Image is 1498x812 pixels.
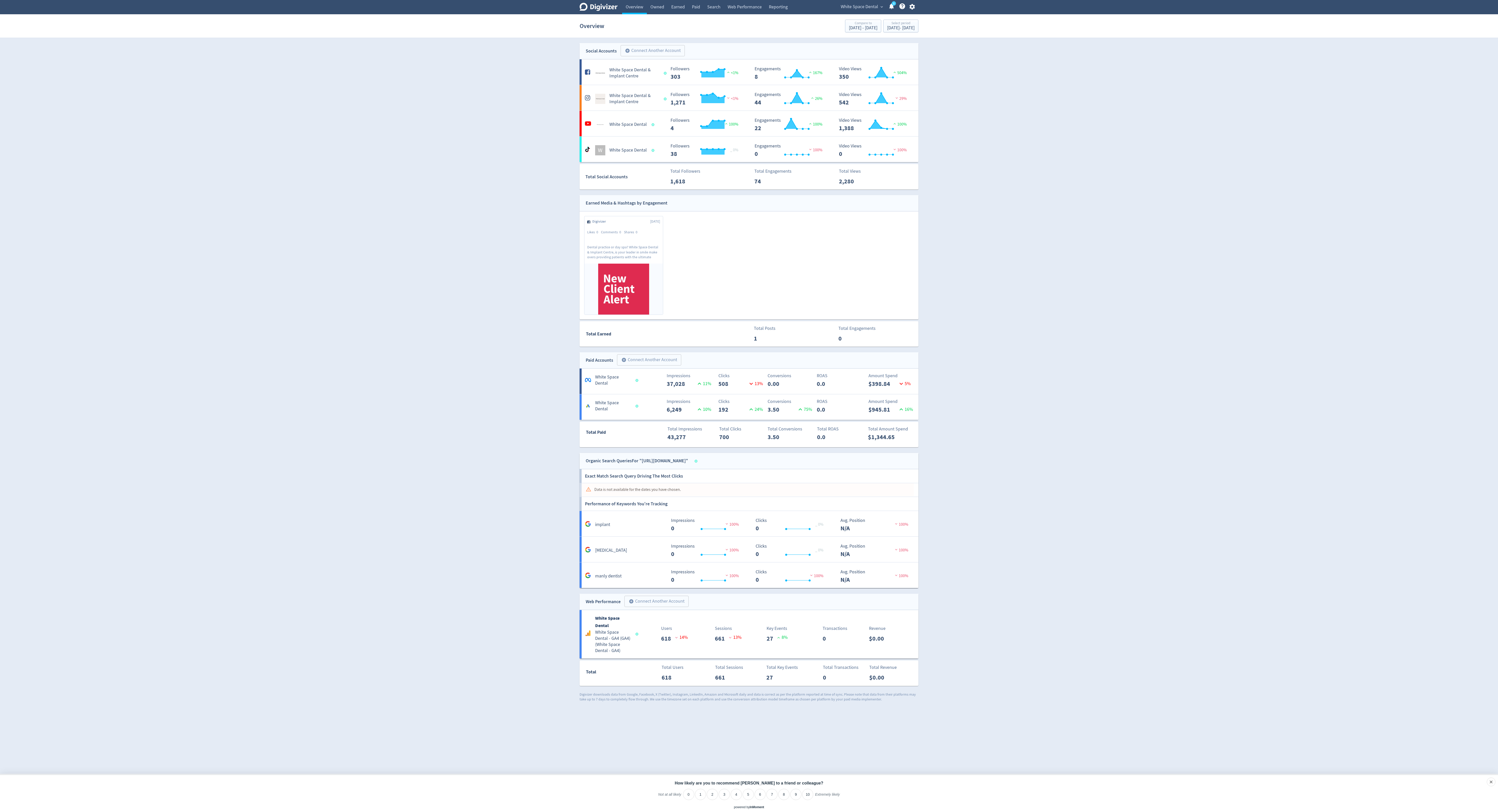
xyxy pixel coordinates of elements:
a: Connect Another Account [617,46,685,56]
span: 100% [809,573,823,578]
p: $0.00 [869,673,888,682]
span: add_circle [629,599,634,604]
div: Organic Search Queries For "[URL][DOMAIN_NAME]" [586,457,688,465]
p: Total Clicks [719,426,765,432]
div: Likes [587,230,601,235]
h5: [MEDICAL_DATA] [595,547,627,553]
svg: Engagements 0 [752,144,828,157]
img: White Space Dental & Implant Centre undefined [595,68,605,78]
span: Data last synced: 21 Sep 2025, 6:02pm (AEST) [652,149,656,152]
li: 2 [707,789,718,800]
li: 0 [683,789,694,800]
p: Transactions [823,625,847,632]
p: 13 % [748,380,763,387]
span: _ 0% [730,147,738,153]
svg: Google Analytics [585,630,591,636]
svg: Google Analytics [585,547,591,553]
span: 100% [724,548,739,553]
span: _ 0% [815,522,823,527]
span: 100% [724,573,739,578]
span: 0 [619,230,621,234]
p: 43,277 [667,432,697,442]
a: WWhite Space Dental Followers 38 Followers 38 _ 0% Engagements 0 Engagements 0 100% Video Views 0... [580,137,918,162]
li: 5 [743,789,754,800]
div: Total Earned [580,330,749,338]
a: Total EarnedTotal Posts1Total Engagements0 [580,321,918,347]
span: Data last synced: 22 Sep 2025, 11:01am (AEST) [652,123,656,126]
p: 1 [754,334,783,343]
p: 0.00 [768,379,797,388]
svg: Engagements 22 [752,118,828,131]
p: 0 [838,334,868,343]
p: Clicks [718,398,765,405]
p: 27 [766,673,777,682]
img: negative-performance.svg [892,147,897,151]
div: powered by inmoment [734,805,764,809]
img: negative-performance.svg [724,573,729,577]
p: Total Key Events [766,664,798,671]
p: Total Impressions [667,426,714,432]
span: 100% [808,147,822,153]
text: 1 [893,2,894,5]
p: Amount Spend [868,372,915,379]
p: 37,028 [667,379,696,388]
p: Amount Spend [868,398,915,405]
a: White Space Dental & Implant Centre undefinedWhite Space Dental & Implant Centre Followers 1,271 ... [580,85,918,111]
div: Paid Accounts [586,357,613,364]
p: ROAS [817,398,863,405]
p: Clicks [718,372,765,379]
p: $398.84 [868,379,898,388]
span: 100% [724,522,739,527]
svg: Video Views 0 [836,144,913,157]
span: <1% [726,96,738,101]
span: 29% [894,96,907,101]
p: 8 % [777,634,788,641]
label: Extremely likely [815,792,840,801]
b: White Space Dental [595,615,620,629]
li: 3 [719,789,730,800]
a: 1 [892,1,896,6]
button: Connect Another Account [624,596,689,607]
a: White Space Dental & Implant Centre undefinedWhite Space Dental & Implant Centre Followers 303 Fo... [580,59,918,85]
span: add_circle [625,48,630,53]
svg: Impressions 0 [668,518,745,532]
img: negative-performance.svg [808,147,813,151]
h5: White Space Dental [609,121,647,128]
div: Total Paid [580,429,636,438]
span: Data last synced: 22 Sep 2025, 3:02am (AEST) [636,633,640,635]
button: Connect Another Account [621,45,685,56]
label: Not at all likely [658,792,681,801]
svg: Followers 1,271 [668,92,744,106]
p: 14 % [675,634,688,641]
div: Earned Media & Hashtags by Engagement [586,199,667,207]
p: 6,249 [667,405,696,414]
svg: Google Analytics [585,521,591,527]
span: Data last synced: 21 Sep 2025, 10:01pm (AEST) [636,405,640,408]
div: [DATE] - [DATE] [887,26,915,30]
h1: Overview [580,18,604,34]
li: 8 [778,789,790,800]
span: 167% [808,70,822,75]
img: negative-performance.svg [894,573,899,577]
span: Digivizer [592,219,609,224]
span: 100% [892,122,907,127]
p: $0.00 [869,634,888,643]
div: Comments [601,230,624,235]
span: 0 [636,230,637,234]
svg: Video Views 350 [836,66,913,80]
p: 508 [718,379,748,388]
img: positive-performance.svg [726,70,731,74]
p: Impressions [667,398,713,405]
h5: White Space Dental [609,147,647,153]
img: White Space Dental & Implant Centre undefined [595,94,605,104]
span: Data last synced: 22 Sep 2025, 11:01am (AEST) [664,72,668,75]
svg: Impressions 0 [668,570,745,583]
p: 618 [662,673,676,682]
a: [MEDICAL_DATA] Impressions 0 Impressions 0 100% Clicks 0 Clicks 0 _ 0% Avg. Position N/A Avg. Pos... [580,537,918,562]
svg: Avg. Position N/A [838,570,914,583]
p: 0.0 [817,405,846,414]
p: 192 [718,405,748,414]
p: 618 [661,634,675,643]
a: Data is not available for the dates you have chosen. [580,483,918,497]
a: InMoment [750,805,764,809]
